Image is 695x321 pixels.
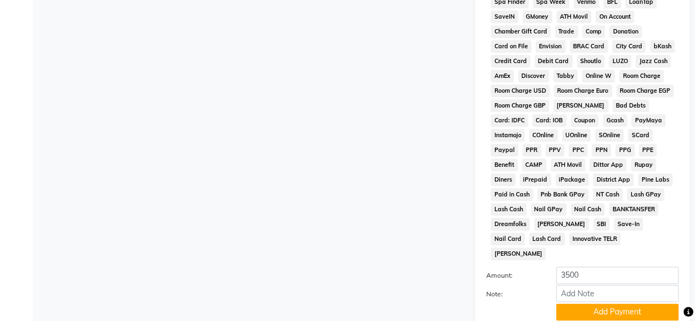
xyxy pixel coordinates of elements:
span: Lash Cash [491,203,526,216]
span: NT Cash [593,188,623,201]
span: Gcash [603,114,627,127]
span: iPrepaid [520,173,551,186]
span: SBI [593,218,610,230]
span: Donation [609,25,642,38]
span: Discover [518,70,549,82]
span: Paypal [491,144,518,156]
input: Amount [556,267,679,284]
span: Coupon [571,114,599,127]
span: PPN [592,144,611,156]
button: Add Payment [556,303,679,320]
span: Diners [491,173,515,186]
span: Card: IOB [532,114,566,127]
span: CAMP [522,159,546,171]
span: District App [593,173,633,186]
span: Shoutlo [577,55,605,67]
span: Nail Card [491,233,525,245]
span: Lash GPay [627,188,664,201]
span: Room Charge [619,70,664,82]
span: PPE [639,144,657,156]
span: Room Charge USD [491,85,549,97]
span: Paid in Cash [491,188,533,201]
span: Nail Cash [571,203,605,216]
span: UOnline [562,129,591,142]
span: Rupay [631,159,656,171]
span: PPG [615,144,635,156]
span: Card: IDFC [491,114,528,127]
span: Room Charge GBP [491,99,549,112]
span: Comp [582,25,605,38]
span: [PERSON_NAME] [534,218,589,230]
span: SaveIN [491,10,518,23]
span: GMoney [522,10,552,23]
span: COnline [529,129,558,142]
span: PPV [546,144,565,156]
span: Pnb Bank GPay [537,188,588,201]
span: Benefit [491,159,518,171]
span: Pine Labs [638,173,672,186]
span: Online W [582,70,615,82]
span: PPR [522,144,541,156]
span: Room Charge Euro [554,85,612,97]
span: SCard [628,129,653,142]
span: Card on File [491,40,531,53]
span: LUZO [609,55,631,67]
span: AmEx [491,70,514,82]
span: Lash Card [529,233,565,245]
label: Note: [478,289,548,299]
span: Trade [555,25,578,38]
span: ATH Movil [551,159,586,171]
span: Innovative TELR [569,233,621,245]
span: iPackage [555,173,589,186]
span: Jazz Cash [636,55,671,67]
span: Chamber Gift Card [491,25,551,38]
span: BRAC Card [570,40,608,53]
span: PayMaya [631,114,665,127]
span: Tabby [553,70,578,82]
span: On Account [596,10,634,23]
input: Add Note [556,285,679,302]
span: Envision [536,40,565,53]
span: Nail GPay [531,203,566,216]
span: [PERSON_NAME] [553,99,608,112]
span: bKash [650,40,675,53]
span: Dreamfolks [491,218,530,230]
span: PPC [569,144,587,156]
span: Dittor App [590,159,626,171]
span: [PERSON_NAME] [491,247,546,260]
span: Save-In [614,218,643,230]
span: ATH Movil [557,10,592,23]
span: Instamojo [491,129,525,142]
span: BANKTANSFER [609,203,658,216]
label: Amount: [478,271,548,280]
span: SOnline [595,129,624,142]
span: Bad Debts [613,99,649,112]
span: City Card [612,40,646,53]
span: Debit Card [535,55,572,67]
span: Credit Card [491,55,530,67]
span: Room Charge EGP [616,85,674,97]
